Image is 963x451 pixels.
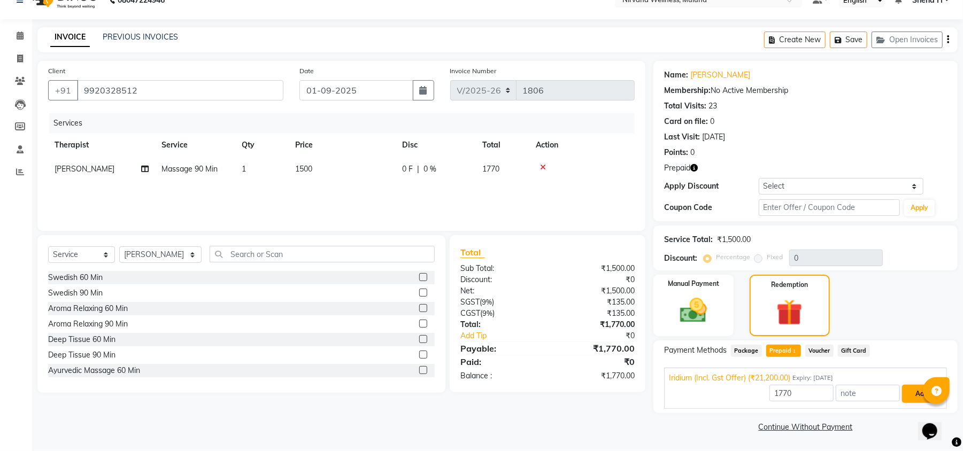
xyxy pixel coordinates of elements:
div: Name: [664,69,688,81]
span: 0 F [402,164,413,175]
span: Prepaid [664,162,690,174]
div: Swedish 90 Min [48,287,103,299]
span: Expiry: [DATE] [792,374,833,383]
span: 1770 [482,164,499,174]
iframe: chat widget [918,408,952,440]
span: CGST [460,308,480,318]
span: 9% [482,298,492,306]
div: ₹1,770.00 [548,319,643,330]
div: 0 [690,147,695,158]
div: Deep Tissue 90 Min [48,349,115,361]
button: Add [902,385,941,403]
span: [PERSON_NAME] [55,164,114,174]
div: Services [49,113,643,133]
div: Membership: [664,85,711,96]
span: Total [460,247,485,258]
th: Therapist [48,133,155,157]
div: Total Visits: [664,100,706,112]
button: Open Invoices [872,32,943,48]
input: Enter Offer / Coupon Code [759,199,900,216]
th: Service [155,133,235,157]
label: Redemption [771,280,808,290]
th: Disc [396,133,476,157]
label: Manual Payment [668,279,719,289]
input: Search by Name/Mobile/Email/Code [77,80,283,100]
th: Qty [235,133,289,157]
span: 1 [242,164,246,174]
a: INVOICE [50,28,90,47]
div: Balance : [452,370,548,382]
div: Payable: [452,342,548,355]
button: +91 [48,80,78,100]
div: No Active Membership [664,85,947,96]
div: Aroma Relaxing 90 Min [48,318,128,330]
a: PREVIOUS INVOICES [103,32,178,42]
div: Aroma Relaxing 60 Min [48,303,128,314]
img: _cash.svg [672,295,715,326]
a: Continue Without Payment [656,422,956,433]
span: Payment Methods [664,345,727,356]
div: Net: [452,285,548,297]
span: Voucher [805,345,834,357]
div: ₹0 [548,355,643,368]
div: ( ) [452,308,548,319]
label: Date [299,66,314,76]
div: Discount: [452,274,548,285]
input: note [836,385,900,401]
div: ₹1,500.00 [717,234,751,245]
div: Sub Total: [452,263,548,274]
span: | [417,164,419,175]
label: Invoice Number [450,66,497,76]
div: Swedish 60 Min [48,272,103,283]
div: Discount: [664,253,697,264]
div: Apply Discount [664,181,758,192]
label: Fixed [767,252,783,262]
span: Iridium (Incl. Gst Offer) (₹21,200.00) [669,372,790,384]
div: Points: [664,147,688,158]
span: Package [731,345,762,357]
div: 0 [710,116,714,127]
label: Percentage [716,252,750,262]
a: [PERSON_NAME] [690,69,750,81]
div: 23 [708,100,717,112]
input: Search or Scan [210,246,435,262]
span: 9% [482,309,492,317]
button: Save [830,32,867,48]
span: Massage 90 Min [161,164,218,174]
a: Add Tip [452,330,564,341]
div: ( ) [452,297,548,308]
div: ₹1,770.00 [548,342,643,355]
div: ₹135.00 [548,308,643,319]
div: Deep Tissue 60 Min [48,334,115,345]
div: ₹0 [548,274,643,285]
span: 0 % [423,164,436,175]
div: ₹1,500.00 [548,285,643,297]
th: Action [529,133,635,157]
span: Prepaid [766,345,801,357]
input: Amount [769,385,834,401]
div: Total: [452,319,548,330]
div: Last Visit: [664,131,700,143]
div: Paid: [452,355,548,368]
div: Service Total: [664,234,713,245]
span: Gift Card [838,345,870,357]
th: Price [289,133,396,157]
div: [DATE] [702,131,725,143]
button: Create New [764,32,826,48]
div: Coupon Code [664,202,758,213]
label: Client [48,66,65,76]
div: Ayurvedic Massage 60 Min [48,365,140,376]
div: ₹0 [564,330,643,341]
span: 1500 [295,164,312,174]
div: ₹1,500.00 [548,263,643,274]
div: ₹1,770.00 [548,370,643,382]
span: 1 [792,348,798,355]
th: Total [476,133,529,157]
span: SGST [460,297,480,307]
button: Apply [904,200,935,216]
div: Card on file: [664,116,708,127]
img: _gift.svg [768,296,811,329]
div: ₹135.00 [548,297,643,308]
